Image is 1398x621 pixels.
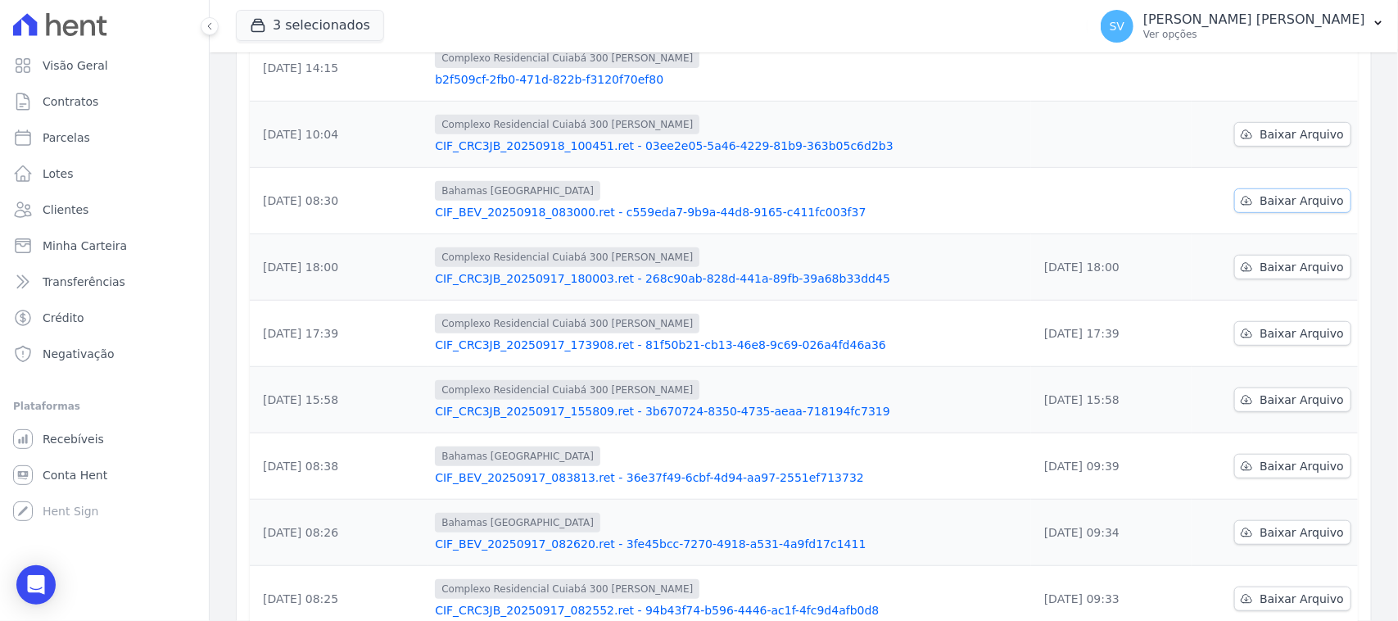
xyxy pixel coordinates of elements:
a: Baixar Arquivo [1234,321,1351,346]
td: [DATE] 08:30 [250,168,428,234]
span: Baixar Arquivo [1260,458,1344,474]
a: CIF_CRC3JB_20250918_100451.ret - 03ee2e05-5a46-4229-81b9-363b05c6d2b3 [435,138,1025,154]
a: CIF_CRC3JB_20250917_180003.ret - 268c90ab-828d-441a-89fb-39a68b33dd45 [435,270,1025,287]
span: Baixar Arquivo [1260,193,1344,209]
p: Ver opções [1143,28,1365,41]
span: Contratos [43,93,98,110]
span: Recebíveis [43,431,104,447]
a: Contratos [7,85,202,118]
td: [DATE] 18:00 [250,234,428,301]
a: b2f509cf-2fb0-471d-822b-f3120f70ef80 [435,71,1025,88]
a: Negativação [7,338,202,370]
button: 3 selecionados [236,10,384,41]
span: Transferências [43,274,125,290]
span: Minha Carteira [43,238,127,254]
a: Crédito [7,301,202,334]
a: Clientes [7,193,202,226]
td: [DATE] 17:39 [1031,301,1192,367]
span: Baixar Arquivo [1260,591,1344,607]
td: [DATE] 14:15 [250,35,428,102]
div: Plataformas [13,397,196,416]
a: Baixar Arquivo [1234,122,1351,147]
td: [DATE] 15:58 [1031,367,1192,433]
span: Bahamas [GEOGRAPHIC_DATA] [435,181,600,201]
span: Negativação [43,346,115,362]
span: Baixar Arquivo [1260,524,1344,541]
div: Open Intercom Messenger [16,565,56,605]
a: Parcelas [7,121,202,154]
td: [DATE] 09:34 [1031,500,1192,566]
span: Complexo Residencial Cuiabá 300 [PERSON_NAME] [435,579,699,599]
span: Baixar Arquivo [1260,259,1344,275]
a: CIF_BEV_20250917_082620.ret - 3fe45bcc-7270-4918-a531-4a9fd17c1411 [435,536,1025,552]
a: Baixar Arquivo [1234,388,1351,412]
a: CIF_CRC3JB_20250917_155809.ret - 3b670724-8350-4735-aeaa-718194fc7319 [435,403,1025,419]
a: Lotes [7,157,202,190]
span: Complexo Residencial Cuiabá 300 [PERSON_NAME] [435,247,699,267]
td: [DATE] 17:39 [250,301,428,367]
td: [DATE] 10:04 [250,102,428,168]
a: Visão Geral [7,49,202,82]
span: Baixar Arquivo [1260,126,1344,143]
a: Baixar Arquivo [1234,255,1351,279]
span: Complexo Residencial Cuiabá 300 [PERSON_NAME] [435,48,699,68]
a: Baixar Arquivo [1234,520,1351,545]
span: Baixar Arquivo [1260,325,1344,342]
td: [DATE] 08:38 [250,433,428,500]
span: Crédito [43,310,84,326]
a: Baixar Arquivo [1234,587,1351,611]
a: CIF_CRC3JB_20250917_173908.ret - 81f50b21-cb13-46e8-9c69-026a4fd46a36 [435,337,1025,353]
button: SV [PERSON_NAME] [PERSON_NAME] Ver opções [1088,3,1398,49]
span: Bahamas [GEOGRAPHIC_DATA] [435,513,600,533]
a: CIF_BEV_20250917_083813.ret - 36e37f49-6cbf-4d94-aa97-2551ef713732 [435,469,1025,486]
a: Transferências [7,265,202,298]
span: SV [1110,20,1124,32]
span: Complexo Residencial Cuiabá 300 [PERSON_NAME] [435,314,699,333]
td: [DATE] 08:26 [250,500,428,566]
p: [PERSON_NAME] [PERSON_NAME] [1143,11,1365,28]
span: Complexo Residencial Cuiabá 300 [PERSON_NAME] [435,380,699,400]
span: Bahamas [GEOGRAPHIC_DATA] [435,446,600,466]
a: Conta Hent [7,459,202,492]
a: Baixar Arquivo [1234,188,1351,213]
a: CIF_BEV_20250918_083000.ret - c559eda7-9b9a-44d8-9165-c411fc003f37 [435,204,1025,220]
td: [DATE] 15:58 [250,367,428,433]
td: [DATE] 18:00 [1031,234,1192,301]
a: CIF_CRC3JB_20250917_082552.ret - 94b43f74-b596-4446-ac1f-4fc9d4afb0d8 [435,602,1025,619]
span: Baixar Arquivo [1260,392,1344,408]
span: Lotes [43,165,74,182]
a: Baixar Arquivo [1234,454,1351,478]
span: Visão Geral [43,57,108,74]
span: Clientes [43,202,88,218]
a: Recebíveis [7,423,202,456]
a: Minha Carteira [7,229,202,262]
span: Conta Hent [43,467,107,483]
span: Complexo Residencial Cuiabá 300 [PERSON_NAME] [435,115,699,134]
td: [DATE] 09:39 [1031,433,1192,500]
span: Parcelas [43,129,90,146]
